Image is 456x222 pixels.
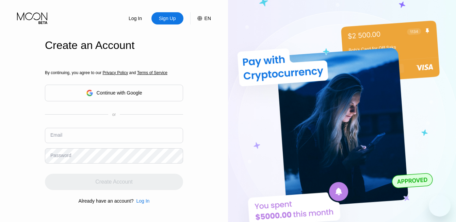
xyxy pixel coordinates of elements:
[429,195,451,217] iframe: Button to launch messaging window
[151,12,183,24] div: Sign Up
[45,70,183,75] div: By continuing, you agree to our
[79,198,134,204] div: Already have an account?
[190,12,211,24] div: EN
[45,39,183,52] div: Create an Account
[45,85,183,101] div: Continue with Google
[128,70,137,75] span: and
[136,198,149,204] div: Log In
[128,15,143,22] div: Log In
[205,16,211,21] div: EN
[137,70,167,75] span: Terms of Service
[50,132,62,138] div: Email
[119,12,151,24] div: Log In
[50,153,71,158] div: Password
[133,198,149,204] div: Log In
[158,15,177,22] div: Sign Up
[102,70,128,75] span: Privacy Policy
[97,90,142,96] div: Continue with Google
[112,112,116,117] div: or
